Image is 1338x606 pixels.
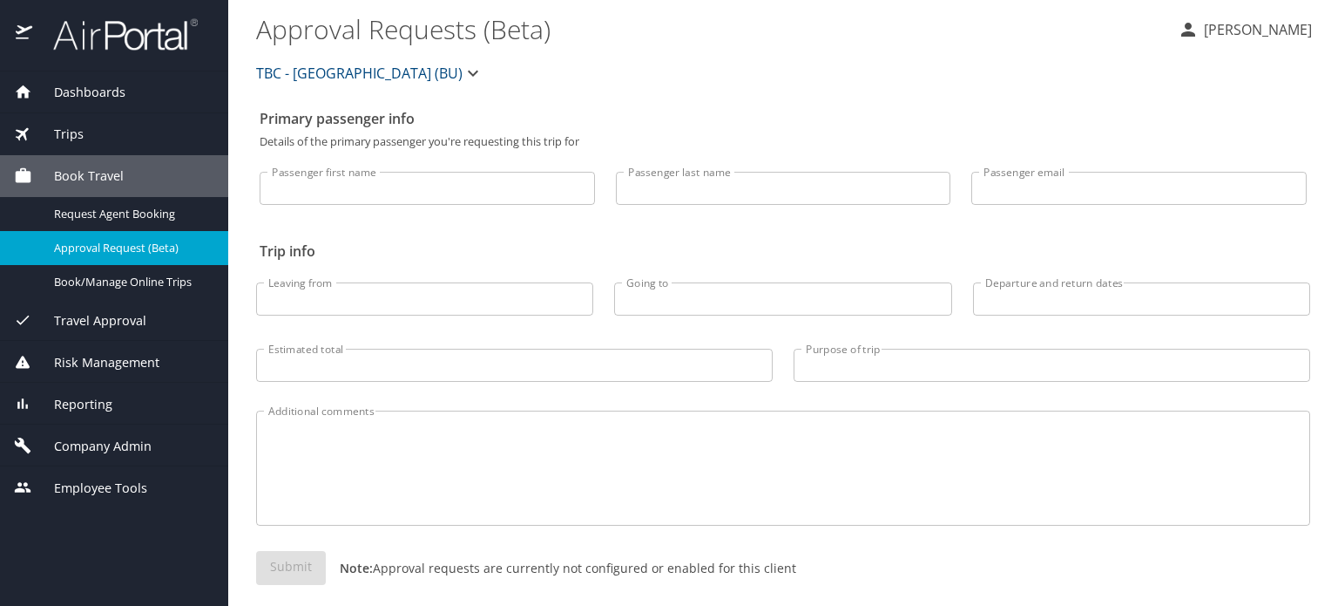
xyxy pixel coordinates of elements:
[32,167,124,186] span: Book Travel
[256,2,1164,56] h1: Approval Requests (Beta)
[32,437,152,456] span: Company Admin
[1199,19,1312,40] p: [PERSON_NAME]
[260,237,1307,265] h2: Trip info
[54,274,207,290] span: Book/Manage Online Trips
[32,479,147,498] span: Employee Tools
[16,17,34,51] img: icon-airportal.png
[32,125,84,144] span: Trips
[249,56,490,91] button: TBC - [GEOGRAPHIC_DATA] (BU)
[32,83,125,102] span: Dashboards
[1171,14,1319,45] button: [PERSON_NAME]
[340,560,373,576] strong: Note:
[256,61,463,85] span: TBC - [GEOGRAPHIC_DATA] (BU)
[32,395,112,414] span: Reporting
[54,240,207,256] span: Approval Request (Beta)
[34,17,198,51] img: airportal-logo.png
[260,105,1307,133] h2: Primary passenger info
[260,136,1307,147] p: Details of the primary passenger you're requesting this trip for
[32,353,159,372] span: Risk Management
[32,311,146,330] span: Travel Approval
[54,206,207,222] span: Request Agent Booking
[326,559,796,577] p: Approval requests are currently not configured or enabled for this client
